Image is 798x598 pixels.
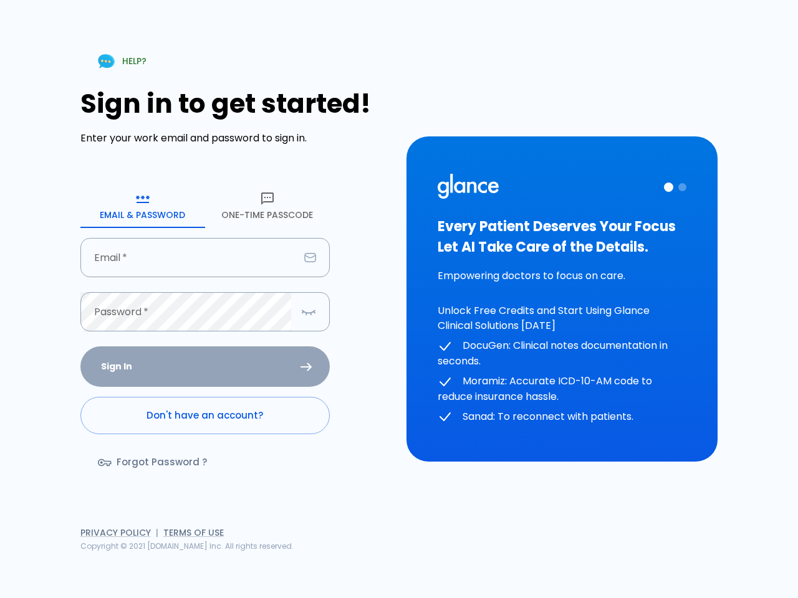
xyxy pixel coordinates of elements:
p: Unlock Free Credits and Start Using Glance Clinical Solutions [DATE] [438,303,686,333]
a: Forgot Password ? [80,444,227,480]
span: Copyright © 2021 [DOMAIN_NAME] Inc. All rights reserved. [80,541,294,551]
a: Privacy Policy [80,526,151,539]
span: | [156,526,158,539]
p: DocuGen: Clinical notes documentation in seconds. [438,338,686,369]
p: Empowering doctors to focus on care. [438,268,686,283]
h1: Sign in to get started! [80,88,392,119]
img: Chat Support [95,50,117,72]
a: HELP? [80,45,161,77]
p: Sanad: To reconnect with patients. [438,409,686,425]
p: Enter your work email and password to sign in. [80,131,392,146]
button: One-Time Passcode [205,183,330,228]
a: Terms of Use [163,526,224,539]
a: Don't have an account? [80,397,330,434]
p: Moramiz: Accurate ICD-10-AM code to reduce insurance hassle. [438,374,686,404]
input: dr.ahmed@clinic.com [80,238,299,277]
h3: Every Patient Deserves Your Focus Let AI Take Care of the Details. [438,216,686,257]
button: Email & Password [80,183,205,228]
